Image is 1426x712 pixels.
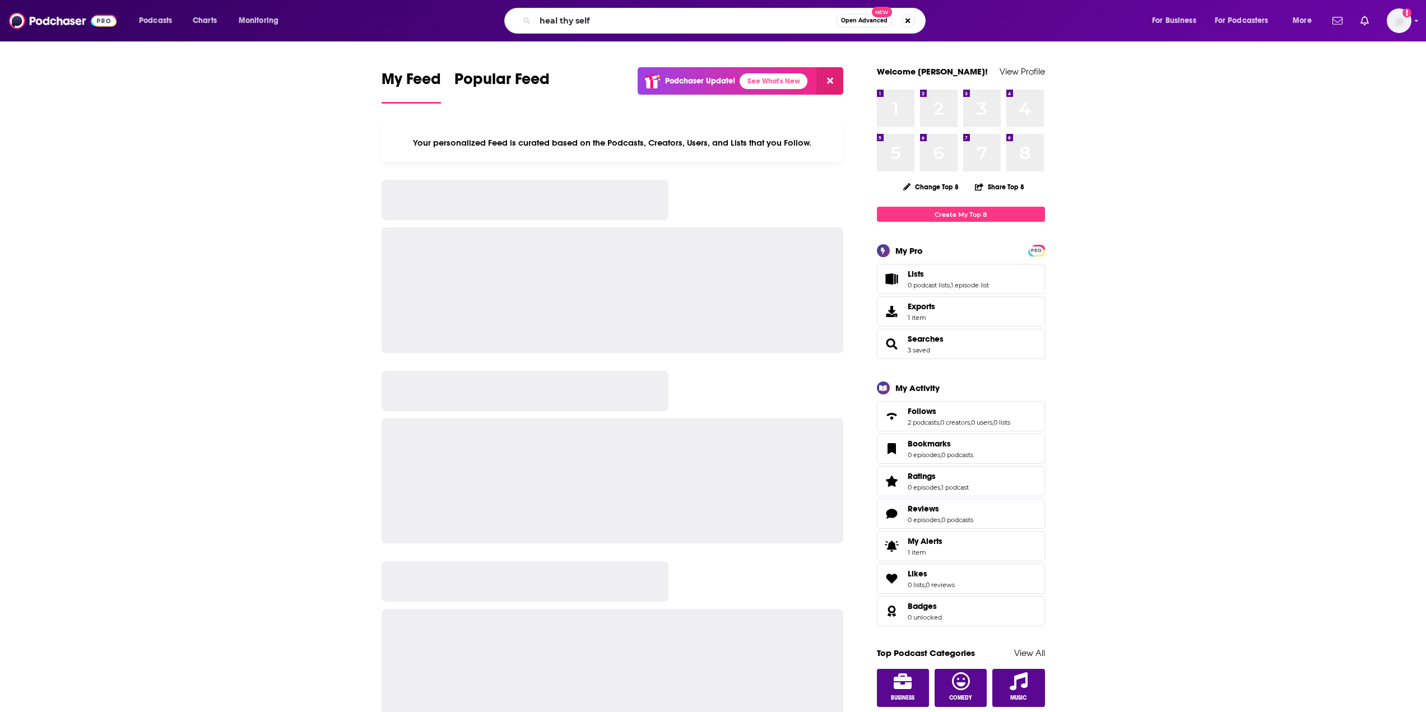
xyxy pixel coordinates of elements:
span: For Business [1152,13,1196,29]
a: View Profile [1000,66,1045,77]
span: , [992,418,993,426]
span: Follows [908,406,936,416]
span: , [925,581,926,589]
span: More [1293,13,1312,29]
a: Lists [908,269,989,279]
a: 0 episodes [908,516,940,524]
button: Change Top 8 [897,180,966,194]
span: Searches [877,329,1045,359]
span: 1 item [908,548,942,556]
span: New [872,7,892,17]
span: , [939,418,940,426]
a: 1 episode list [951,281,989,289]
span: , [950,281,951,289]
button: Share Top 8 [974,176,1025,198]
input: Search podcasts, credits, & more... [535,12,836,30]
a: 0 podcasts [941,451,973,459]
div: My Activity [895,383,940,393]
button: open menu [1144,12,1210,30]
img: Podchaser - Follow, Share and Rate Podcasts [9,10,117,31]
a: 0 unlocked [908,613,942,621]
span: Comedy [949,695,972,701]
span: My Alerts [908,536,942,546]
a: 0 lists [993,418,1010,426]
span: Logged in as Ashley_Beenen [1387,8,1411,33]
span: Badges [908,601,937,611]
a: Popular Feed [454,69,550,104]
a: Searches [881,336,903,352]
span: , [940,516,941,524]
span: , [970,418,971,426]
span: Reviews [877,499,1045,529]
button: open menu [1285,12,1326,30]
a: Reviews [881,506,903,522]
a: 0 episodes [908,483,940,491]
span: Ratings [877,466,1045,496]
span: Lists [908,269,924,279]
div: Search podcasts, credits, & more... [515,8,936,34]
a: 3 saved [908,346,930,354]
span: Reviews [908,504,939,514]
a: 0 lists [908,581,925,589]
a: Show notifications dropdown [1328,11,1347,30]
span: Business [891,695,914,701]
button: open menu [131,12,187,30]
span: Bookmarks [877,434,1045,464]
a: Badges [881,603,903,619]
span: 1 item [908,314,935,322]
span: Likes [877,564,1045,594]
a: Badges [908,601,942,611]
a: Searches [908,334,944,344]
button: open menu [1207,12,1285,30]
button: open menu [231,12,293,30]
a: 0 reviews [926,581,955,589]
span: Popular Feed [454,69,550,95]
span: Monitoring [239,13,278,29]
button: Open AdvancedNew [836,14,893,27]
span: , [940,483,941,491]
a: 2 podcasts [908,418,939,426]
span: My Feed [382,69,441,95]
a: View All [1014,648,1045,658]
a: 0 podcasts [941,516,973,524]
span: Exports [881,304,903,319]
a: Likes [881,571,903,587]
span: Ratings [908,471,936,481]
span: Follows [877,401,1045,431]
a: Charts [185,12,224,30]
a: 1 podcast [941,483,969,491]
a: PRO [1030,246,1043,254]
span: Bookmarks [908,439,951,449]
a: Lists [881,271,903,287]
button: Show profile menu [1387,8,1411,33]
a: 0 creators [940,418,970,426]
a: Top Podcast Categories [877,648,975,658]
span: Exports [908,301,935,311]
div: Your personalized Feed is curated based on the Podcasts, Creators, Users, and Lists that you Follow. [382,124,844,162]
a: Comedy [935,669,987,707]
span: Badges [877,596,1045,626]
span: Likes [908,569,927,579]
span: For Podcasters [1215,13,1269,29]
div: My Pro [895,245,923,256]
a: 0 podcast lists [908,281,950,289]
a: Follows [881,408,903,424]
a: Exports [877,296,1045,327]
a: Reviews [908,504,973,514]
a: Create My Top 8 [877,207,1045,222]
a: Ratings [881,473,903,489]
a: Welcome [PERSON_NAME]! [877,66,988,77]
a: Follows [908,406,1010,416]
a: My Alerts [877,531,1045,561]
span: Podcasts [139,13,172,29]
a: My Feed [382,69,441,104]
p: Podchaser Update! [665,76,735,86]
a: Music [992,669,1045,707]
a: 0 users [971,418,992,426]
span: PRO [1030,246,1043,255]
img: User Profile [1387,8,1411,33]
a: Business [877,669,930,707]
